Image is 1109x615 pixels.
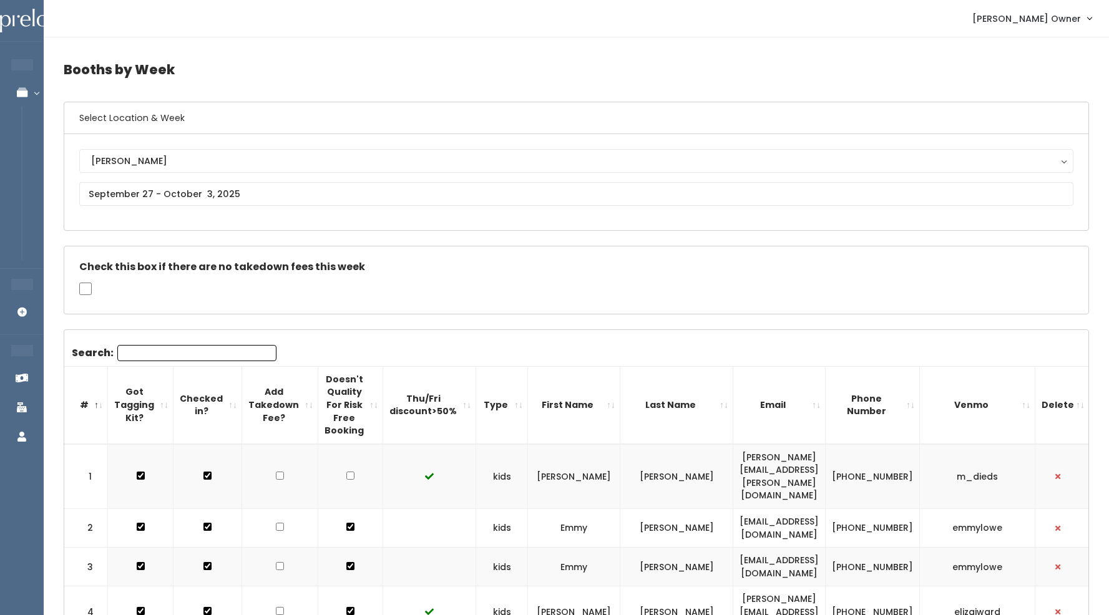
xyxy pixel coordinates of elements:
[64,509,108,548] td: 2
[960,5,1104,32] a: [PERSON_NAME] Owner
[528,509,620,548] td: Emmy
[826,548,920,586] td: [PHONE_NUMBER]
[733,509,826,548] td: [EMAIL_ADDRESS][DOMAIN_NAME]
[91,154,1062,168] div: [PERSON_NAME]
[528,548,620,586] td: Emmy
[72,345,276,361] label: Search:
[620,548,733,586] td: [PERSON_NAME]
[620,509,733,548] td: [PERSON_NAME]
[972,12,1081,26] span: [PERSON_NAME] Owner
[1035,366,1090,443] th: Delete: activate to sort column ascending
[79,149,1073,173] button: [PERSON_NAME]
[733,548,826,586] td: [EMAIL_ADDRESS][DOMAIN_NAME]
[920,444,1035,509] td: m_dieds
[620,444,733,509] td: [PERSON_NAME]
[476,548,528,586] td: kids
[117,345,276,361] input: Search:
[826,366,920,443] th: Phone Number: activate to sort column ascending
[79,182,1073,206] input: September 27 - October 3, 2025
[318,366,383,443] th: Doesn't Quality For Risk Free Booking : activate to sort column ascending
[826,444,920,509] td: [PHONE_NUMBER]
[79,261,1073,273] h5: Check this box if there are no takedown fees this week
[733,366,826,443] th: Email: activate to sort column ascending
[64,102,1088,134] h6: Select Location & Week
[826,509,920,548] td: [PHONE_NUMBER]
[528,366,620,443] th: First Name: activate to sort column ascending
[64,444,108,509] td: 1
[476,444,528,509] td: kids
[476,366,528,443] th: Type: activate to sort column ascending
[108,366,173,443] th: Got Tagging Kit?: activate to sort column ascending
[528,444,620,509] td: [PERSON_NAME]
[383,366,476,443] th: Thu/Fri discount&gt;50%: activate to sort column ascending
[733,444,826,509] td: [PERSON_NAME][EMAIL_ADDRESS][PERSON_NAME][DOMAIN_NAME]
[64,548,108,586] td: 3
[920,548,1035,586] td: emmylowe
[242,366,318,443] th: Add Takedown Fee?: activate to sort column ascending
[920,509,1035,548] td: emmylowe
[64,366,108,443] th: #: activate to sort column descending
[173,366,242,443] th: Checked in?: activate to sort column ascending
[476,509,528,548] td: kids
[920,366,1035,443] th: Venmo: activate to sort column ascending
[64,52,1089,87] h4: Booths by Week
[620,366,733,443] th: Last Name: activate to sort column ascending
